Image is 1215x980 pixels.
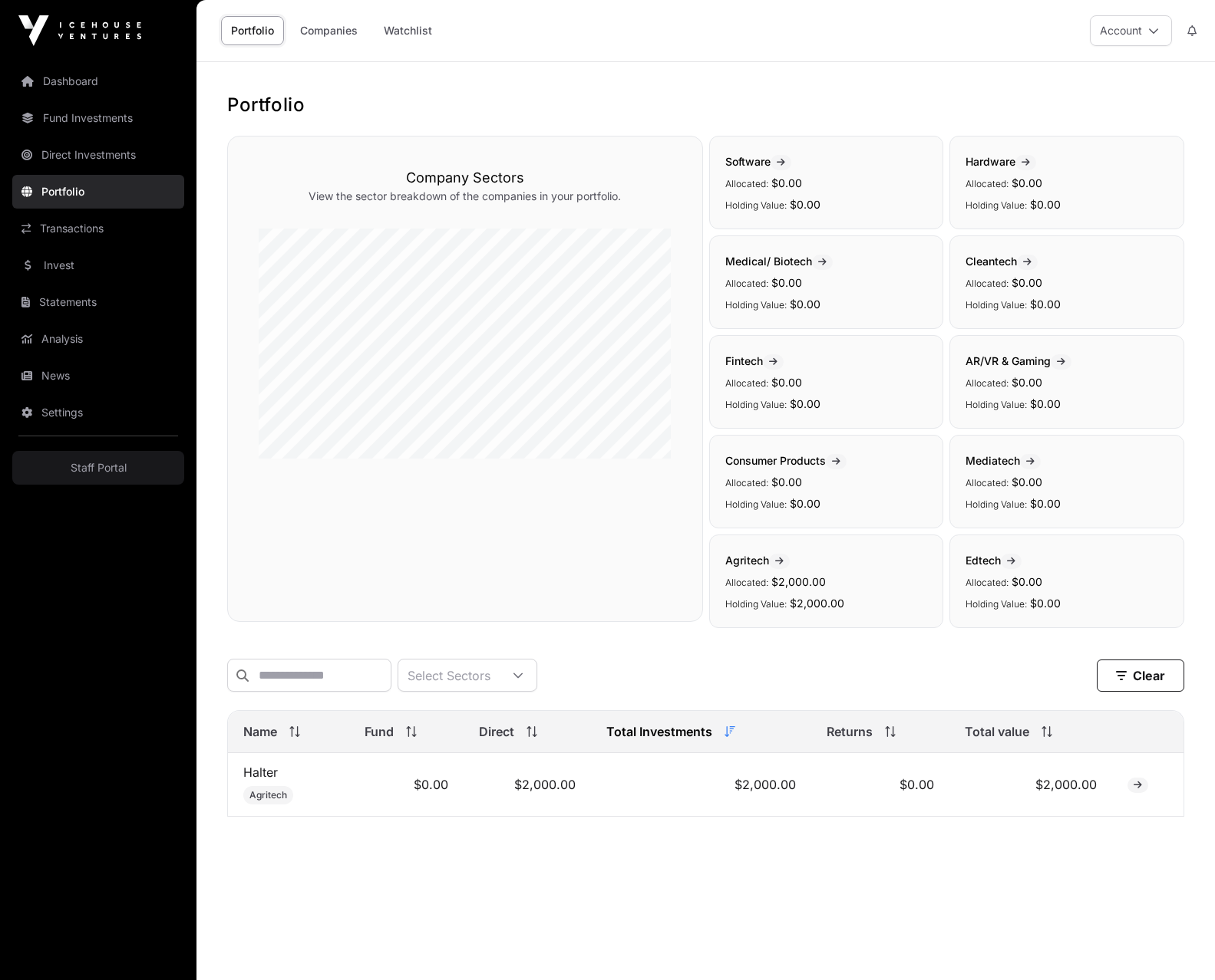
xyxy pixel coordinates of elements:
span: $0.00 [790,198,820,211]
a: News [12,359,184,393]
a: Fund Investments [12,101,184,135]
span: Mediatech [966,454,1041,467]
span: $2,000.00 [790,597,844,610]
button: Clear [1097,659,1184,692]
td: $2,000.00 [464,753,591,817]
a: Portfolio [12,175,184,209]
a: Analysis [12,322,184,356]
span: Holding Value: [966,299,1027,311]
span: Holding Value: [966,598,1027,610]
span: $0.00 [771,276,802,289]
img: Icehouse Ventures Logo [18,15,141,46]
span: $0.00 [1030,397,1061,410]
iframe: Chat Widget [1138,906,1215,980]
td: $0.00 [811,753,949,817]
span: Returns [827,722,873,741]
td: $2,000.00 [949,753,1113,817]
span: Holding Value: [966,199,1027,211]
span: Holding Value: [966,399,1027,410]
button: Account [1090,15,1172,46]
span: $0.00 [771,176,802,189]
span: Holding Value: [725,199,787,211]
span: $0.00 [1030,497,1061,510]
span: Fund [365,722,394,741]
span: Holding Value: [725,399,787,410]
span: $0.00 [1012,176,1042,189]
span: Allocated: [725,477,768,488]
a: Companies [290,16,368,45]
span: Allocated: [966,178,1009,189]
span: Total value [965,722,1029,741]
span: Hardware [966,155,1036,168]
span: Total Investments [606,722,712,741]
span: Allocated: [966,577,1009,588]
span: $0.00 [790,298,820,311]
span: Software [725,155,791,168]
a: Watchlist [374,16,442,45]
span: $0.00 [1030,198,1061,211]
span: Allocated: [725,278,768,289]
span: Allocated: [725,577,768,588]
span: $0.00 [1030,298,1061,311]
span: Holding Value: [725,299,787,311]
span: $0.00 [1012,475,1042,488]
span: $0.00 [1012,575,1042,588]
a: Halter [243,765,278,780]
a: Direct Investments [12,138,184,172]
span: Medical/ Biotech [725,255,833,268]
h1: Portfolio [227,93,1184,117]
p: View the sector breakdown of the companies in your portfolio. [259,189,672,204]
span: Holding Value: [725,498,787,510]
span: Agritech [725,554,790,567]
a: Transactions [12,212,184,245]
span: Cleantech [966,255,1038,268]
span: $0.00 [771,475,802,488]
a: Portfolio [221,16,284,45]
span: Holding Value: [725,598,787,610]
span: Consumer Products [725,454,847,467]
h3: Company Sectors [259,167,672,189]
span: $0.00 [1030,597,1061,610]
span: Holding Value: [966,498,1027,510]
span: Agritech [249,789,287,801]
span: $0.00 [790,397,820,410]
span: $0.00 [771,376,802,389]
a: Invest [12,248,184,282]
span: $0.00 [790,497,820,510]
span: $2,000.00 [771,575,826,588]
span: Allocated: [725,377,768,389]
a: Staff Portal [12,451,184,485]
span: $0.00 [1012,376,1042,389]
td: $2,000.00 [591,753,811,817]
a: Statements [12,285,184,319]
div: Select Sectors [398,659,500,691]
span: Edtech [966,554,1022,567]
a: Dashboard [12,64,184,98]
td: $0.00 [349,753,464,817]
span: Allocated: [966,278,1009,289]
span: Allocated: [966,377,1009,389]
a: Settings [12,396,184,429]
span: Fintech [725,354,784,367]
span: Direct [479,722,514,741]
span: Allocated: [966,477,1009,488]
span: Name [243,722,277,741]
span: $0.00 [1012,276,1042,289]
span: AR/VR & Gaming [966,354,1071,367]
span: Allocated: [725,178,768,189]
